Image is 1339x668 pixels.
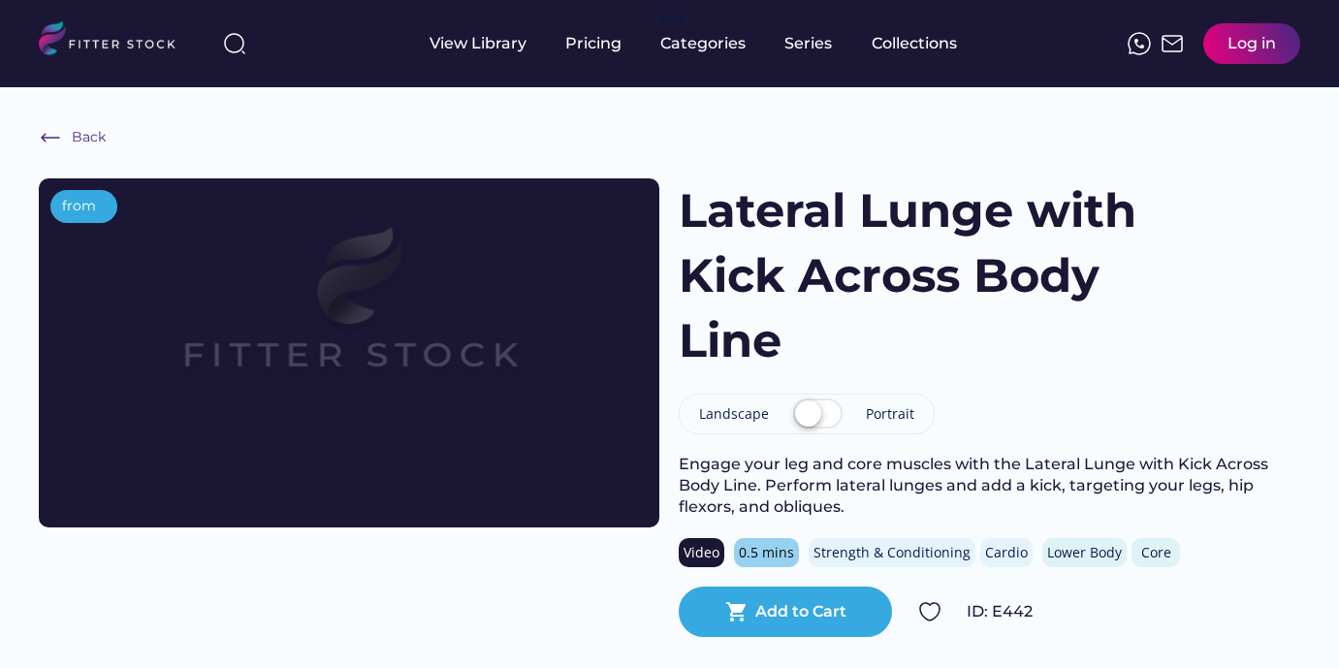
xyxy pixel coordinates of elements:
div: View Library [430,33,526,54]
img: LOGO.svg [39,21,192,61]
div: from [62,197,96,216]
img: Frame%20%286%29.svg [39,126,62,149]
div: Portrait [866,404,914,424]
img: meteor-icons_whatsapp%20%281%29.svg [1128,32,1151,55]
div: 0.5 mins [739,543,794,562]
img: Frame%2051.svg [1161,32,1184,55]
img: Frame%2079%20%281%29.svg [101,178,597,458]
div: Collections [872,33,957,54]
div: Strength & Conditioning [813,543,971,562]
div: Log in [1227,33,1276,54]
div: Pricing [565,33,622,54]
div: fvck [660,10,685,29]
div: ID: E442 [967,601,1300,622]
div: Engage your leg and core muscles with the Lateral Lunge with Kick Across Body Line. Perform later... [679,454,1300,519]
img: Group%201000002324.svg [918,600,941,623]
div: Add to Cart [755,601,846,622]
div: Cardio [985,543,1028,562]
button: shopping_cart [725,600,749,623]
iframe: chat widget [1258,590,1320,649]
div: Categories [660,33,746,54]
div: Back [72,128,106,147]
div: Series [784,33,833,54]
div: Landscape [699,404,769,424]
iframe: chat widget [1227,503,1324,592]
div: Lower Body [1047,543,1122,562]
div: Core [1136,543,1175,562]
div: Video [684,543,719,562]
img: search-normal%203.svg [223,32,246,55]
h1: Lateral Lunge with Kick Across Body Line [679,178,1145,374]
